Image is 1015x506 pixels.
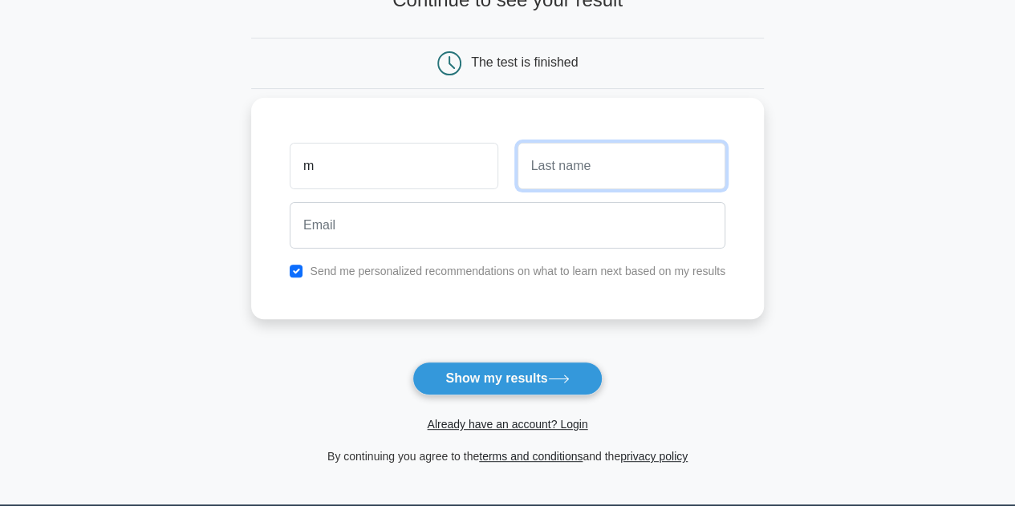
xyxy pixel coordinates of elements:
a: terms and conditions [479,450,583,463]
a: privacy policy [620,450,688,463]
div: By continuing you agree to the and the [242,447,773,466]
input: Email [290,202,725,249]
div: The test is finished [471,55,578,69]
input: Last name [518,143,725,189]
input: First name [290,143,497,189]
label: Send me personalized recommendations on what to learn next based on my results [310,265,725,277]
button: Show my results [412,362,602,395]
a: Already have an account? Login [427,418,587,431]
